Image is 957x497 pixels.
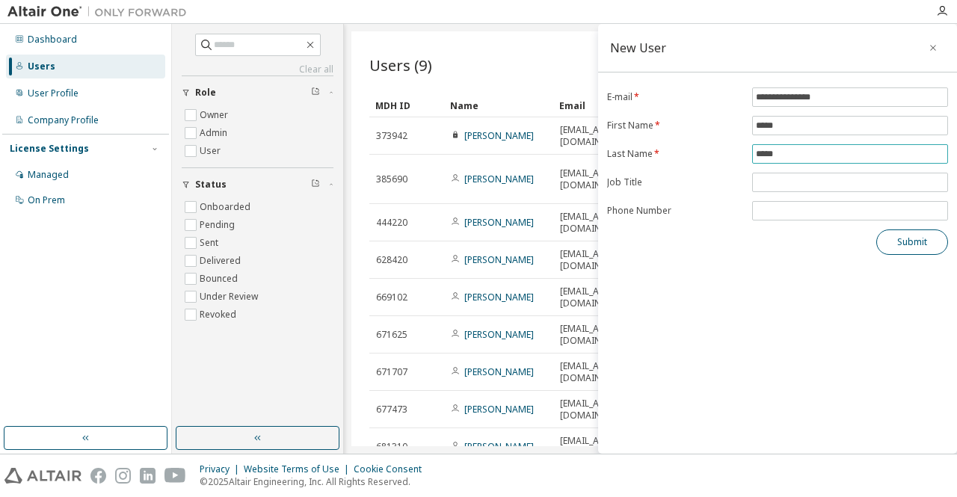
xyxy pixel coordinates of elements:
[560,124,636,148] span: [EMAIL_ADDRESS][DOMAIN_NAME]
[195,179,227,191] span: Status
[560,435,636,459] span: [EMAIL_ADDRESS][DOMAIN_NAME]
[376,254,407,266] span: 628420
[182,76,333,109] button: Role
[200,252,244,270] label: Delivered
[607,176,743,188] label: Job Title
[560,323,636,347] span: [EMAIL_ADDRESS][DOMAIN_NAME]
[28,87,79,99] div: User Profile
[376,441,407,453] span: 681310
[464,328,534,341] a: [PERSON_NAME]
[200,198,253,216] label: Onboarded
[200,306,239,324] label: Revoked
[464,173,534,185] a: [PERSON_NAME]
[10,143,89,155] div: License Settings
[182,64,333,75] a: Clear all
[200,270,241,288] label: Bounced
[464,403,534,416] a: [PERSON_NAME]
[4,468,81,484] img: altair_logo.svg
[560,398,636,422] span: [EMAIL_ADDRESS][DOMAIN_NAME]
[560,360,636,384] span: [EMAIL_ADDRESS][DOMAIN_NAME]
[376,173,407,185] span: 385690
[376,217,407,229] span: 444220
[311,179,320,191] span: Clear filter
[376,329,407,341] span: 671625
[200,463,244,475] div: Privacy
[90,468,106,484] img: facebook.svg
[200,124,230,142] label: Admin
[200,475,431,488] p: © 2025 Altair Engineering, Inc. All Rights Reserved.
[182,168,333,201] button: Status
[115,468,131,484] img: instagram.svg
[28,61,55,72] div: Users
[28,114,99,126] div: Company Profile
[559,93,622,117] div: Email
[311,87,320,99] span: Clear filter
[200,288,261,306] label: Under Review
[244,463,354,475] div: Website Terms of Use
[607,120,743,132] label: First Name
[464,291,534,303] a: [PERSON_NAME]
[464,440,534,453] a: [PERSON_NAME]
[354,463,431,475] div: Cookie Consent
[560,248,636,272] span: [EMAIL_ADDRESS][DOMAIN_NAME]
[376,291,407,303] span: 669102
[610,42,666,54] div: New User
[375,93,438,117] div: MDH ID
[560,167,636,191] span: [EMAIL_ADDRESS][DOMAIN_NAME]
[560,211,636,235] span: [EMAIL_ADDRESS][DOMAIN_NAME]
[28,34,77,46] div: Dashboard
[164,468,186,484] img: youtube.svg
[369,55,432,75] span: Users (9)
[607,91,743,103] label: E-mail
[450,93,547,117] div: Name
[200,106,231,124] label: Owner
[200,234,221,252] label: Sent
[200,142,224,160] label: User
[28,194,65,206] div: On Prem
[464,365,534,378] a: [PERSON_NAME]
[607,148,743,160] label: Last Name
[607,205,743,217] label: Phone Number
[464,129,534,142] a: [PERSON_NAME]
[28,169,69,181] div: Managed
[876,229,948,255] button: Submit
[376,366,407,378] span: 671707
[376,404,407,416] span: 677473
[560,285,636,309] span: [EMAIL_ADDRESS][DOMAIN_NAME]
[200,216,238,234] label: Pending
[140,468,156,484] img: linkedin.svg
[7,4,194,19] img: Altair One
[195,87,216,99] span: Role
[464,216,534,229] a: [PERSON_NAME]
[376,130,407,142] span: 373942
[464,253,534,266] a: [PERSON_NAME]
